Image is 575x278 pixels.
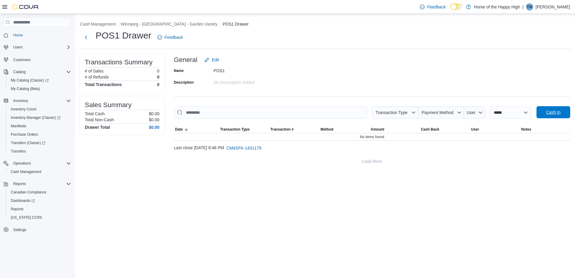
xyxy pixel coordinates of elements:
button: CM4SFK-1431179 [224,142,264,154]
button: Notes [520,126,570,133]
span: Customers [13,57,31,62]
span: Notes [521,127,531,132]
p: $0.00 [149,117,159,122]
span: Transfers (Classic) [8,139,71,147]
span: Reports [11,207,23,212]
h6: Total Non-Cash [85,117,114,122]
span: Dashboards [11,198,35,203]
span: Washington CCRS [8,214,71,221]
a: Customers [11,56,33,63]
p: [PERSON_NAME] [536,3,570,11]
span: Cash Management [11,169,41,174]
a: Settings [11,226,29,233]
span: Date [175,127,183,132]
span: Inventory [13,98,28,103]
span: My Catalog (Classic) [11,78,49,83]
span: Transfers [11,149,26,154]
span: User [471,127,479,132]
a: Inventory Count [8,106,39,113]
a: Dashboards [6,196,73,205]
span: Reports [13,181,26,186]
button: [US_STATE] CCRS [6,213,73,222]
span: Purchase Orders [11,132,38,137]
span: CM4SFK-1431179 [226,145,261,151]
button: Catalog [1,68,73,76]
span: Transaction Type [220,127,250,132]
span: My Catalog (Classic) [8,77,71,84]
h3: Transactions Summary [85,59,152,66]
span: Payment Method [422,110,454,115]
h4: Total Transactions [85,82,122,87]
button: Transaction Type [219,126,269,133]
a: Inventory Manager (Classic) [6,113,73,122]
h3: General [174,56,197,63]
label: Description [174,80,194,85]
button: Users [1,43,73,51]
button: Cash Management [80,22,115,26]
span: Operations [11,160,71,167]
span: Transfers (Classic) [11,141,45,145]
span: Canadian Compliance [11,190,46,195]
span: Home [13,33,23,38]
button: User [470,126,520,133]
span: Inventory [11,97,71,104]
nav: An example of EuiBreadcrumbs [80,21,570,28]
span: Catalog [11,68,71,76]
button: Transaction Type [372,107,418,119]
button: Method [319,126,370,133]
span: Reports [8,205,71,213]
p: 0 [157,75,159,79]
button: Customers [1,55,73,64]
span: Users [11,44,71,51]
a: [US_STATE] CCRS [8,214,45,221]
span: Purchase Orders [8,131,71,138]
div: Tim Weakley [526,3,533,11]
a: Manifests [8,122,29,130]
button: Catalog [11,68,28,76]
span: Manifests [11,124,26,128]
span: Customers [11,56,71,63]
span: Inventory Manager (Classic) [8,114,71,121]
button: Purchase Orders [6,130,73,139]
button: Inventory Count [6,105,73,113]
button: Cash Back [420,126,470,133]
a: Dashboards [8,197,37,204]
span: Amount [371,127,384,132]
a: Transfers (Classic) [8,139,48,147]
span: Home [11,31,71,39]
h4: $0.00 [149,125,159,130]
span: TW [527,3,533,11]
span: Transfers [8,148,71,155]
div: Last close [DATE] 8:46 PM [174,142,570,154]
button: User [464,107,485,119]
span: Canadian Compliance [8,189,71,196]
a: Transfers [8,148,28,155]
img: Cova [12,4,39,10]
button: Operations [11,160,33,167]
h1: POS1 Drawer [96,29,151,42]
input: Dark Mode [450,4,463,10]
span: [US_STATE] CCRS [11,215,42,220]
button: Load More [174,155,570,167]
input: This is a search bar. As you type, the results lower in the page will automatically filter. [174,107,367,119]
span: Method [321,127,334,132]
span: Reports [11,180,71,187]
button: Canadian Compliance [6,188,73,196]
span: Settings [11,226,71,233]
span: Feedback [165,34,183,40]
button: Transfers [6,147,73,156]
span: Transaction Type [375,110,407,115]
h3: Sales Summary [85,101,131,109]
a: Feedback [155,31,185,43]
a: My Catalog (Beta) [8,85,42,92]
p: Home of the Happy High [474,3,520,11]
span: Cash In [546,109,561,115]
span: My Catalog (Beta) [8,85,71,92]
div: POS1 [214,66,294,73]
span: Load More [362,158,382,164]
button: Inventory [11,97,30,104]
h4: 0 [157,82,159,87]
button: Cash Management [6,168,73,176]
div: No Description added [214,78,294,85]
span: My Catalog (Beta) [11,86,40,91]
